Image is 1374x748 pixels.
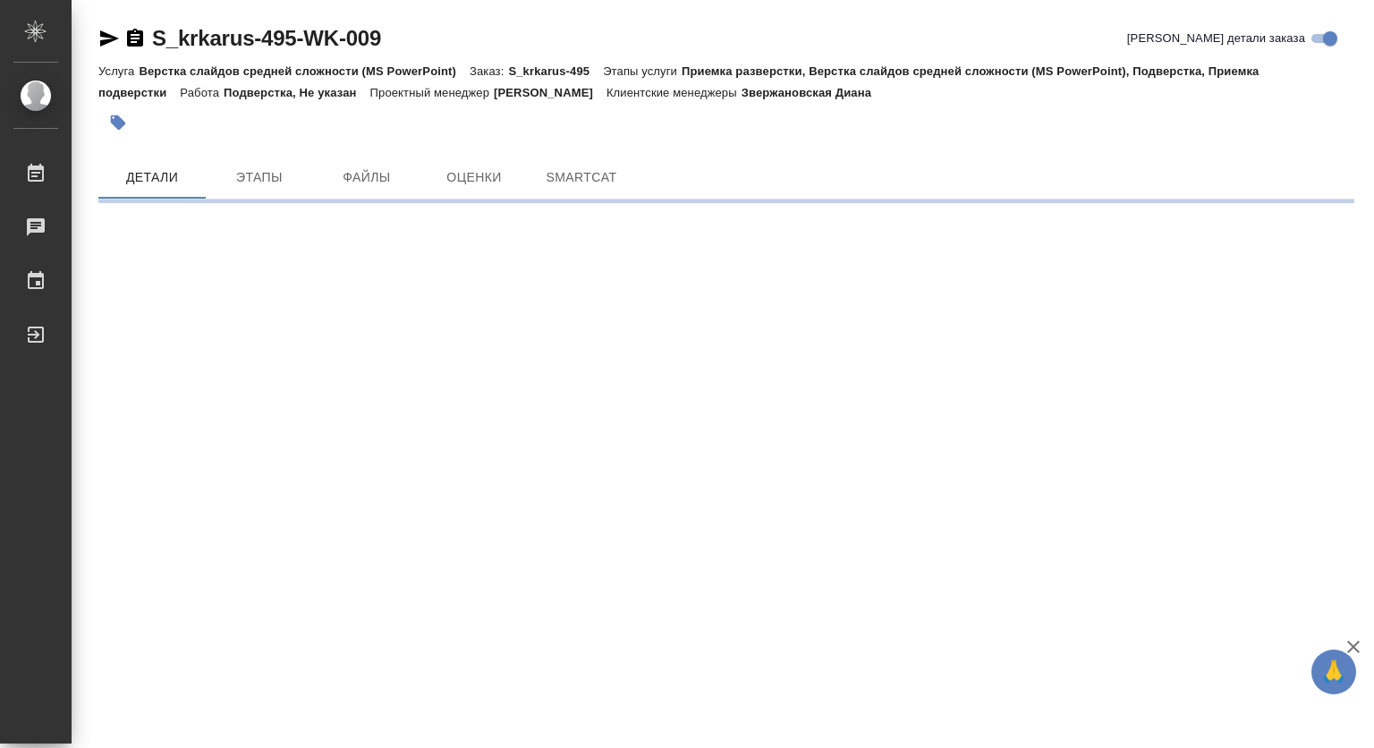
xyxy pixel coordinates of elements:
[539,166,624,189] span: SmartCat
[109,166,195,189] span: Детали
[152,26,381,50] a: S_krkarus-495-WK-009
[742,86,885,99] p: Звержановская Диана
[98,64,139,78] p: Услуга
[216,166,302,189] span: Этапы
[98,28,120,49] button: Скопировать ссылку для ЯМессенджера
[606,86,742,99] p: Клиентские менеджеры
[324,166,410,189] span: Файлы
[508,64,603,78] p: S_krkarus-495
[224,86,370,99] p: Подверстка, Не указан
[470,64,508,78] p: Заказ:
[431,166,517,189] span: Оценки
[98,103,138,142] button: Добавить тэг
[139,64,470,78] p: Верстка слайдов средней сложности (MS PowerPoint)
[603,64,682,78] p: Этапы услуги
[1319,653,1349,691] span: 🙏
[370,86,494,99] p: Проектный менеджер
[494,86,606,99] p: [PERSON_NAME]
[180,86,224,99] p: Работа
[1311,650,1356,694] button: 🙏
[124,28,146,49] button: Скопировать ссылку
[1127,30,1305,47] span: [PERSON_NAME] детали заказа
